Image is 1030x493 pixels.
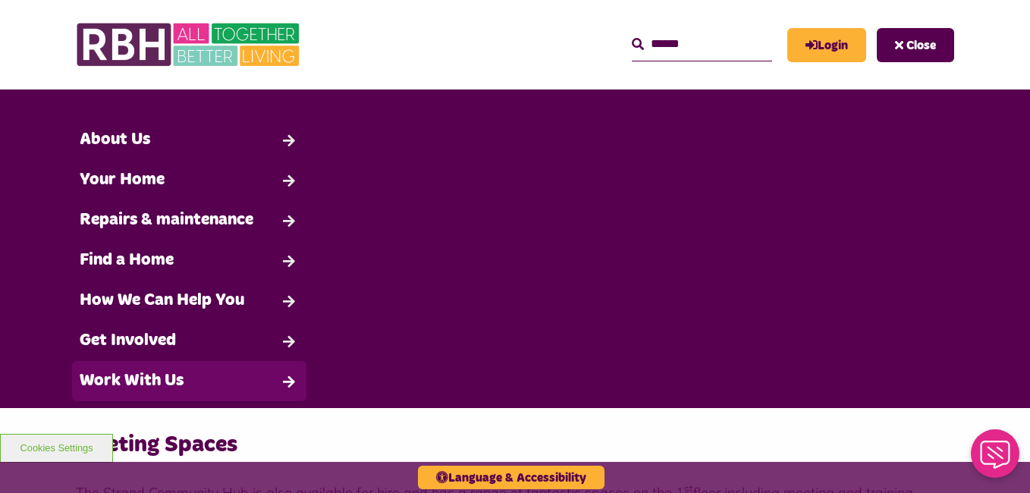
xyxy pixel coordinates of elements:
[72,200,306,240] a: Repairs & maintenance
[76,430,954,460] h3: Meeting Spaces
[72,240,306,281] a: Find a Home
[72,160,306,200] a: Your Home
[72,281,306,321] a: How We Can Help You
[72,120,306,160] a: About Us
[906,39,936,52] span: Close
[632,28,772,61] input: Search
[418,466,604,489] button: Language & Accessibility
[787,28,866,62] a: MyRBH
[962,425,1030,493] iframe: Netcall Web Assistant for live chat
[76,15,303,74] img: RBH
[877,28,954,62] button: Navigation
[72,401,306,441] a: Contact Us
[72,321,306,361] a: Get Involved
[72,361,306,401] a: Work With Us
